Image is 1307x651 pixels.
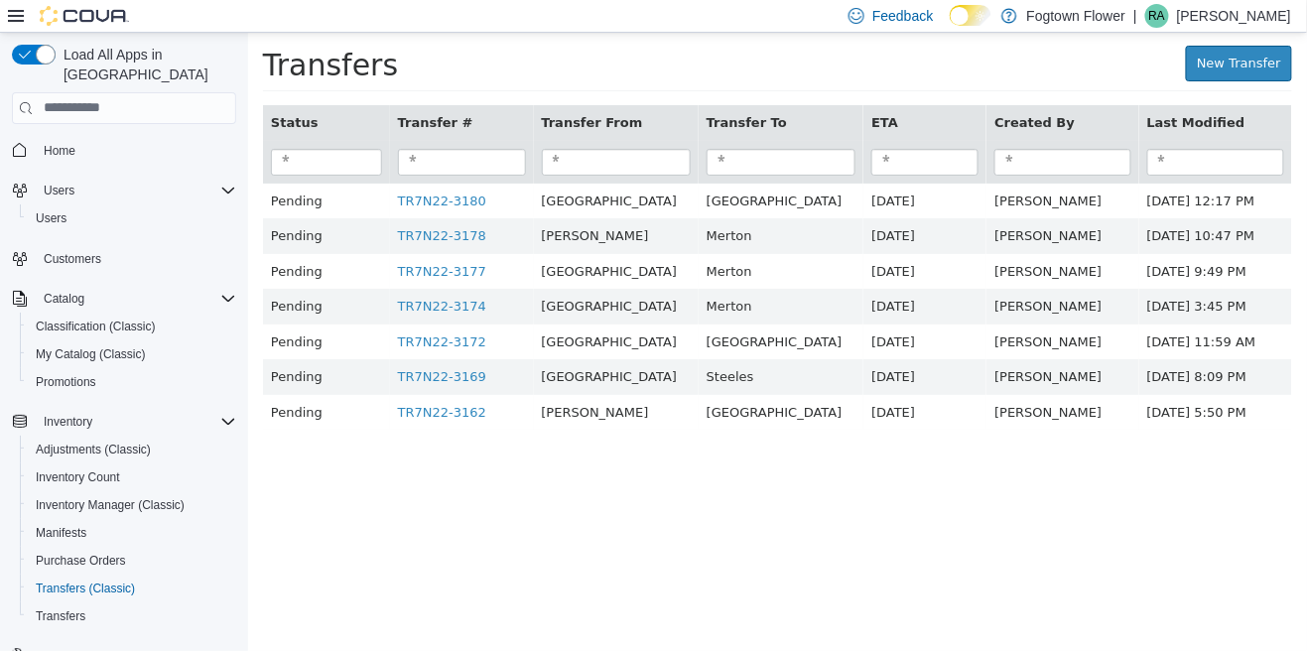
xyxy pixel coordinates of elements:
[28,577,236,600] span: Transfers (Classic)
[15,256,142,292] td: Pending
[458,266,504,281] span: Merton
[20,204,244,232] button: Users
[20,491,244,519] button: Inventory Manager (Classic)
[28,521,236,545] span: Manifests
[1149,4,1166,28] span: RA
[1145,4,1169,28] div: Ryan Alves
[15,362,142,398] td: Pending
[44,414,92,430] span: Inventory
[615,256,738,292] td: [DATE]
[28,206,74,230] a: Users
[28,604,236,628] span: Transfers
[458,302,594,317] span: Midtown
[15,186,142,221] td: Pending
[36,179,82,202] button: Users
[891,151,1044,187] td: [DATE] 12:17 PM
[4,408,244,436] button: Inventory
[28,438,159,461] a: Adjustments (Classic)
[891,326,1044,362] td: [DATE] 8:09 PM
[28,521,94,545] a: Manifests
[150,231,238,246] a: TR7N22-3177
[294,266,430,281] span: Mount Pleasant
[28,577,143,600] a: Transfers (Classic)
[899,80,1001,100] button: Last Modified
[44,291,84,307] span: Catalog
[36,319,156,334] span: Classification (Classic)
[150,266,238,281] a: TR7N22-3174
[20,368,244,396] button: Promotions
[28,493,236,517] span: Inventory Manager (Classic)
[15,292,142,327] td: Pending
[36,525,86,541] span: Manifests
[615,151,738,187] td: [DATE]
[294,161,430,176] span: Midtown
[746,161,853,176] span: Tristan Denobrega
[746,266,853,281] span: Sean Lee
[458,231,504,246] span: Merton
[28,438,236,461] span: Adjustments (Classic)
[294,372,401,387] span: Finch
[36,346,146,362] span: My Catalog (Classic)
[746,195,853,210] span: Max Mirkin
[615,186,738,221] td: [DATE]
[891,362,1044,398] td: [DATE] 5:50 PM
[36,553,126,569] span: Purchase Orders
[458,336,506,351] span: Steeles
[20,313,244,340] button: Classification (Classic)
[938,13,1044,49] a: New Transfer
[150,195,238,210] a: TR7N22-3178
[1133,4,1137,28] p: |
[150,336,238,351] a: TR7N22-3169
[44,143,75,159] span: Home
[20,519,244,547] button: Manifests
[615,326,738,362] td: [DATE]
[150,161,238,176] a: TR7N22-3180
[36,139,83,163] a: Home
[4,285,244,313] button: Catalog
[20,547,244,575] button: Purchase Orders
[36,138,236,163] span: Home
[36,246,236,271] span: Customers
[1027,4,1126,28] p: Fogtown Flower
[458,80,543,100] button: Transfer To
[4,177,244,204] button: Users
[746,302,853,317] span: Sean Lee
[4,136,244,165] button: Home
[746,231,853,246] span: Alister Crichton
[36,210,66,226] span: Users
[294,231,430,246] span: Midtown
[458,372,594,387] span: Midtown
[36,374,96,390] span: Promotions
[28,465,128,489] a: Inventory Count
[28,342,154,366] a: My Catalog (Classic)
[20,575,244,602] button: Transfers (Classic)
[36,410,236,434] span: Inventory
[36,608,85,624] span: Transfers
[150,302,238,317] a: TR7N22-3172
[950,26,951,27] span: Dark Mode
[20,602,244,630] button: Transfers
[458,161,594,176] span: Mount Pleasant
[28,465,236,489] span: Inventory Count
[150,372,238,387] a: TR7N22-3162
[36,442,151,457] span: Adjustments (Classic)
[28,315,236,338] span: Classification (Classic)
[28,370,104,394] a: Promotions
[891,221,1044,257] td: [DATE] 9:49 PM
[20,463,244,491] button: Inventory Count
[36,287,236,311] span: Catalog
[150,80,229,100] button: Transfer #
[4,244,244,273] button: Customers
[891,256,1044,292] td: [DATE] 3:45 PM
[15,15,150,50] span: Transfers
[36,410,100,434] button: Inventory
[294,195,401,210] span: Finch
[28,549,134,573] a: Purchase Orders
[746,336,853,351] span: Alister Crichton
[615,221,738,257] td: [DATE]
[44,183,74,198] span: Users
[28,370,236,394] span: Promotions
[746,80,831,100] button: Created By
[28,549,236,573] span: Purchase Orders
[891,186,1044,221] td: [DATE] 10:47 PM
